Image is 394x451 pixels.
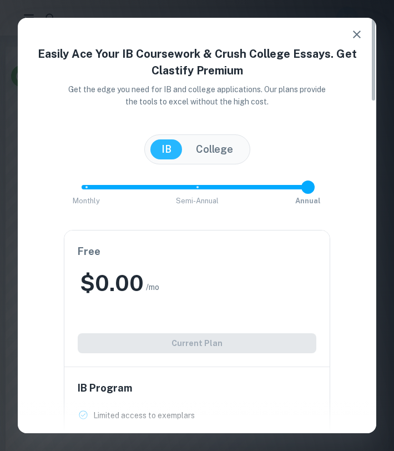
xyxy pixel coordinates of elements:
[295,197,321,205] span: Annual
[64,83,330,108] p: Get the edge you need for IB and college applications. Our plans provide the tools to excel witho...
[150,139,183,159] button: IB
[78,380,316,396] h6: IB Program
[176,197,219,205] span: Semi-Annual
[80,268,144,298] h2: $ 0.00
[73,197,100,205] span: Monthly
[146,281,159,293] span: /mo
[185,139,244,159] button: College
[31,46,363,79] h4: Easily Ace Your IB Coursework & Crush College Essays. Get Clastify Premium
[78,244,316,259] h6: Free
